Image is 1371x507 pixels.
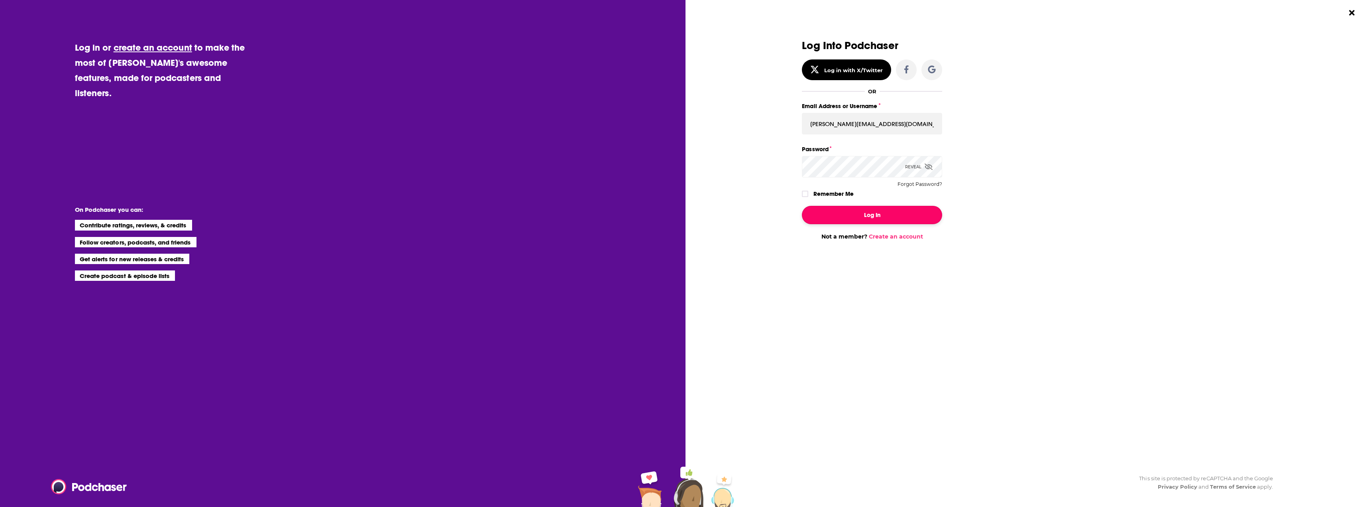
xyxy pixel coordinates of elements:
button: Close Button [1344,5,1359,20]
h3: Log Into Podchaser [802,40,942,51]
li: Contribute ratings, reviews, & credits [75,220,192,230]
div: This site is protected by reCAPTCHA and the Google and apply. [1133,474,1273,491]
li: On Podchaser you can: [75,206,234,213]
a: Terms of Service [1210,483,1256,490]
label: Email Address or Username [802,101,942,111]
label: Password [802,144,942,154]
div: Log in with X/Twitter [824,67,883,73]
a: Create an account [869,233,923,240]
a: create an account [114,42,192,53]
a: Podchaser - Follow, Share and Rate Podcasts [51,479,121,494]
li: Get alerts for new releases & credits [75,254,189,264]
li: Create podcast & episode lists [75,270,175,281]
div: Not a member? [802,233,942,240]
div: Reveal [905,156,933,178]
li: Follow creators, podcasts, and friends [75,237,196,247]
button: Log In [802,206,942,224]
button: Forgot Password? [898,181,942,187]
input: Email Address or Username [802,113,942,134]
label: Remember Me [813,189,854,199]
div: OR [868,88,876,95]
a: Privacy Policy [1158,483,1198,490]
button: Log in with X/Twitter [802,59,891,80]
img: Podchaser - Follow, Share and Rate Podcasts [51,479,128,494]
